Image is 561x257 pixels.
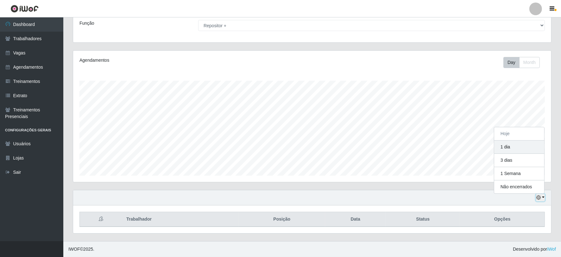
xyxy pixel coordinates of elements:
[503,57,545,68] div: Toolbar with button groups
[460,212,545,227] th: Opções
[494,127,544,141] button: Hoje
[239,212,325,227] th: Posição
[519,57,540,68] button: Month
[494,180,544,193] button: Não encerrados
[494,167,544,180] button: 1 Semana
[325,212,386,227] th: Data
[503,57,540,68] div: First group
[68,247,80,252] span: IWOF
[503,57,520,68] button: Day
[123,212,239,227] th: Trabalhador
[10,5,39,13] img: CoreUI Logo
[79,20,94,27] label: Função
[494,141,544,154] button: 1 dia
[79,57,268,64] div: Agendamentos
[494,154,544,167] button: 3 dias
[547,247,556,252] a: iWof
[513,246,556,253] span: Desenvolvido por
[386,212,460,227] th: Status
[68,246,94,253] span: © 2025 .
